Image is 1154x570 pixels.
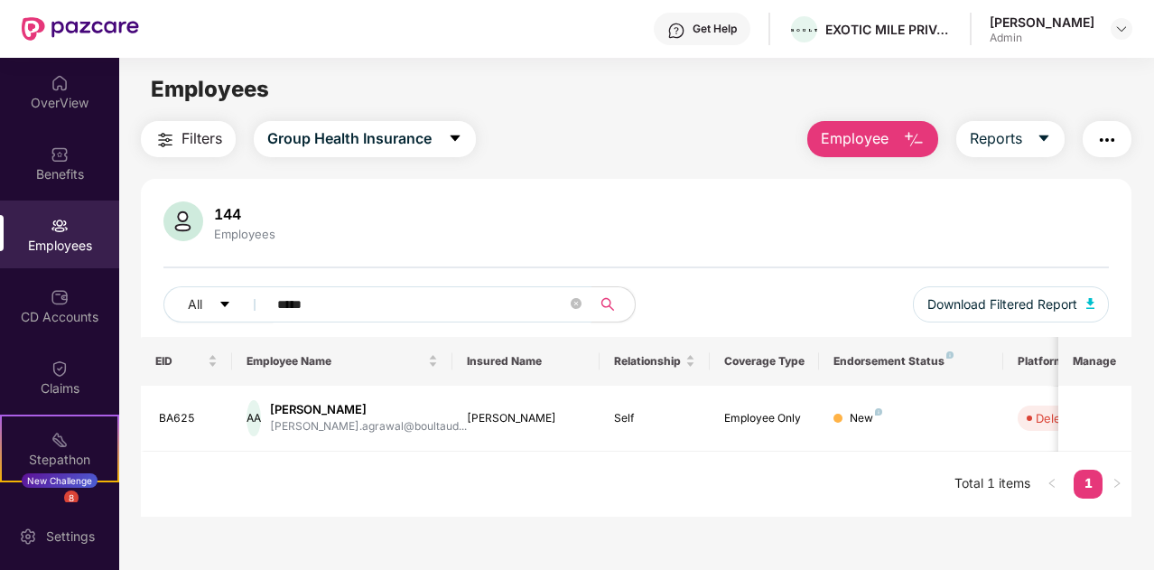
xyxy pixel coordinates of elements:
[22,17,139,41] img: New Pazcare Logo
[1047,478,1057,489] span: left
[247,354,424,369] span: Employee Name
[141,121,236,157] button: Filters
[452,337,600,386] th: Insured Name
[1114,22,1129,36] img: svg+xml;base64,PHN2ZyBpZD0iRHJvcGRvd24tMzJ4MzIiIHhtbG5zPSJodHRwOi8vd3d3LnczLm9yZy8yMDAwL3N2ZyIgd2...
[667,22,685,40] img: svg+xml;base64,PHN2ZyBpZD0iSGVscC0zMngzMiIgeG1sbnM9Imh0dHA6Ly93d3cudzMub3JnLzIwMDAvc3ZnIiB3aWR0aD...
[1036,409,1079,427] div: Deleted
[181,127,222,150] span: Filters
[1018,354,1117,369] div: Platform Status
[614,354,682,369] span: Relationship
[22,473,98,488] div: New Challenge
[571,296,582,313] span: close-circle
[163,201,203,241] img: svg+xml;base64,PHN2ZyB4bWxucz0iaHR0cDovL3d3dy53My5vcmcvMjAwMC9zdmciIHhtbG5zOnhsaW5rPSJodHRwOi8vd3...
[1074,470,1103,497] a: 1
[270,401,467,418] div: [PERSON_NAME]
[600,337,710,386] th: Relationship
[270,418,467,435] div: [PERSON_NAME].agrawal@boultaud...
[1058,337,1131,386] th: Manage
[850,410,882,427] div: New
[990,31,1094,45] div: Admin
[614,410,695,427] div: Self
[591,297,626,312] span: search
[913,286,1110,322] button: Download Filtered Report
[232,337,452,386] th: Employee Name
[64,491,79,505] div: 8
[254,121,476,157] button: Group Health Insurancecaret-down
[51,288,69,306] img: svg+xml;base64,PHN2ZyBpZD0iQ0RfQWNjb3VudHMiIGRhdGEtbmFtZT0iQ0QgQWNjb3VudHMiIHhtbG5zPSJodHRwOi8vd3...
[159,410,219,427] div: BA625
[19,528,37,546] img: svg+xml;base64,PHN2ZyBpZD0iU2V0dGluZy0yMHgyMCIgeG1sbnM9Imh0dHA6Ly93d3cudzMub3JnLzIwMDAvc3ZnIiB3aW...
[825,21,952,38] div: EXOTIC MILE PRIVATE LIMITED
[51,145,69,164] img: svg+xml;base64,PHN2ZyBpZD0iQmVuZWZpdHMiIHhtbG5zPSJodHRwOi8vd3d3LnczLm9yZy8yMDAwL3N2ZyIgd2lkdGg9Ij...
[1037,131,1051,147] span: caret-down
[247,400,261,436] div: AA
[946,351,954,359] img: svg+xml;base64,PHN2ZyB4bWxucz0iaHR0cDovL3d3dy53My5vcmcvMjAwMC9zdmciIHdpZHRoPSI4IiBoZWlnaHQ9IjgiIH...
[1096,129,1118,151] img: svg+xml;base64,PHN2ZyB4bWxucz0iaHR0cDovL3d3dy53My5vcmcvMjAwMC9zdmciIHdpZHRoPSIyNCIgaGVpZ2h0PSIyNC...
[267,127,432,150] span: Group Health Insurance
[210,227,279,241] div: Employees
[188,294,202,314] span: All
[448,131,462,147] span: caret-down
[990,14,1094,31] div: [PERSON_NAME]
[210,205,279,223] div: 144
[903,129,925,151] img: svg+xml;base64,PHN2ZyB4bWxucz0iaHR0cDovL3d3dy53My5vcmcvMjAwMC9zdmciIHhtbG5zOnhsaW5rPSJodHRwOi8vd3...
[954,470,1030,499] li: Total 1 items
[1112,478,1122,489] span: right
[1038,470,1066,499] button: left
[41,528,100,546] div: Settings
[833,354,988,369] div: Endorsement Status
[970,127,1022,150] span: Reports
[154,129,176,151] img: svg+xml;base64,PHN2ZyB4bWxucz0iaHR0cDovL3d3dy53My5vcmcvMjAwMC9zdmciIHdpZHRoPSIyNCIgaGVpZ2h0PSIyNC...
[1038,470,1066,499] li: Previous Page
[591,286,636,322] button: search
[155,354,205,369] span: EID
[51,217,69,235] img: svg+xml;base64,PHN2ZyBpZD0iRW1wbG95ZWVzIiB4bWxucz0iaHR0cDovL3d3dy53My5vcmcvMjAwMC9zdmciIHdpZHRoPS...
[1103,470,1131,499] li: Next Page
[1103,470,1131,499] button: right
[51,431,69,449] img: svg+xml;base64,PHN2ZyB4bWxucz0iaHR0cDovL3d3dy53My5vcmcvMjAwMC9zdmciIHdpZHRoPSIyMSIgaGVpZ2h0PSIyMC...
[163,286,274,322] button: Allcaret-down
[219,298,231,313] span: caret-down
[467,410,585,427] div: [PERSON_NAME]
[710,337,820,386] th: Coverage Type
[1086,298,1095,309] img: svg+xml;base64,PHN2ZyB4bWxucz0iaHR0cDovL3d3dy53My5vcmcvMjAwMC9zdmciIHhtbG5zOnhsaW5rPSJodHRwOi8vd3...
[807,121,938,157] button: Employee
[571,298,582,309] span: close-circle
[151,76,269,102] span: Employees
[956,121,1065,157] button: Reportscaret-down
[821,127,889,150] span: Employee
[51,360,69,378] img: svg+xml;base64,PHN2ZyBpZD0iQ2xhaW0iIHhtbG5zPSJodHRwOi8vd3d3LnczLm9yZy8yMDAwL3N2ZyIgd2lkdGg9IjIwIi...
[2,451,117,469] div: Stepathon
[791,29,817,32] img: LOGO%20Black.png
[693,22,737,36] div: Get Help
[724,410,805,427] div: Employee Only
[875,408,882,416] img: svg+xml;base64,PHN2ZyB4bWxucz0iaHR0cDovL3d3dy53My5vcmcvMjAwMC9zdmciIHdpZHRoPSI4IiBoZWlnaHQ9IjgiIH...
[141,337,233,386] th: EID
[51,74,69,92] img: svg+xml;base64,PHN2ZyBpZD0iSG9tZSIgeG1sbnM9Imh0dHA6Ly93d3cudzMub3JnLzIwMDAvc3ZnIiB3aWR0aD0iMjAiIG...
[927,294,1077,314] span: Download Filtered Report
[1074,470,1103,499] li: 1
